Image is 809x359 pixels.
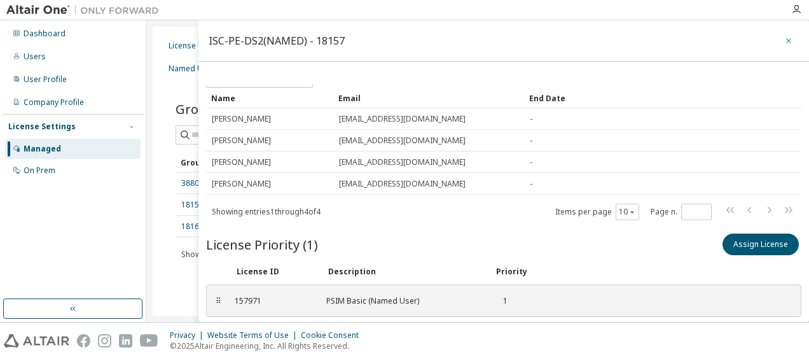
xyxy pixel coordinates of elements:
[326,296,479,306] div: PSIM Basic (Named User)
[530,157,532,167] span: -
[140,334,158,348] img: youtube.svg
[212,136,271,146] span: [PERSON_NAME]
[237,267,313,277] div: License ID
[339,157,466,167] span: [EMAIL_ADDRESS][DOMAIN_NAME]
[339,114,466,124] span: [EMAIL_ADDRESS][DOMAIN_NAME]
[169,41,222,51] div: License Usage
[555,204,639,220] span: Items per page
[119,334,132,348] img: linkedin.svg
[723,234,799,255] button: Assign License
[339,136,466,146] span: [EMAIL_ADDRESS][DOMAIN_NAME]
[211,88,328,108] div: Name
[181,178,199,188] a: 3880
[8,122,76,132] div: License Settings
[212,179,271,189] span: [PERSON_NAME]
[494,296,508,306] div: 1
[181,200,204,210] a: 18157
[181,249,290,260] span: Showing entries 1 through 3 of 3
[24,74,67,85] div: User Profile
[170,330,207,341] div: Privacy
[530,179,532,189] span: -
[209,36,345,46] div: ISC-PE-DS2(NAMED) - 18157
[619,207,636,217] button: 10
[339,179,466,189] span: [EMAIL_ADDRESS][DOMAIN_NAME]
[6,4,165,17] img: Altair One
[301,330,366,341] div: Cookie Consent
[181,152,298,172] div: Group ID
[206,236,318,253] span: License Priority (1)
[212,157,271,167] span: [PERSON_NAME]
[170,341,366,351] p: © 2025 Altair Engineering, Inc. All Rights Reserved.
[24,29,66,39] div: Dashboard
[77,334,90,348] img: facebook.svg
[169,64,215,74] div: Named User
[338,88,519,108] div: Email
[214,296,222,306] div: ⠿
[207,330,301,341] div: Website Terms of Use
[328,267,481,277] div: Description
[181,222,204,232] a: 18169
[212,114,271,124] span: [PERSON_NAME]
[98,334,111,348] img: instagram.svg
[24,165,55,176] div: On Prem
[530,136,532,146] span: -
[651,204,712,220] span: Page n.
[529,88,753,108] div: End Date
[530,114,532,124] span: -
[24,52,46,62] div: Users
[24,144,61,154] div: Managed
[496,267,527,277] div: Priority
[212,206,321,217] span: Showing entries 1 through 4 of 4
[235,296,311,306] div: 157971
[4,334,69,348] img: altair_logo.svg
[24,97,84,108] div: Company Profile
[176,100,240,118] span: Groups (3)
